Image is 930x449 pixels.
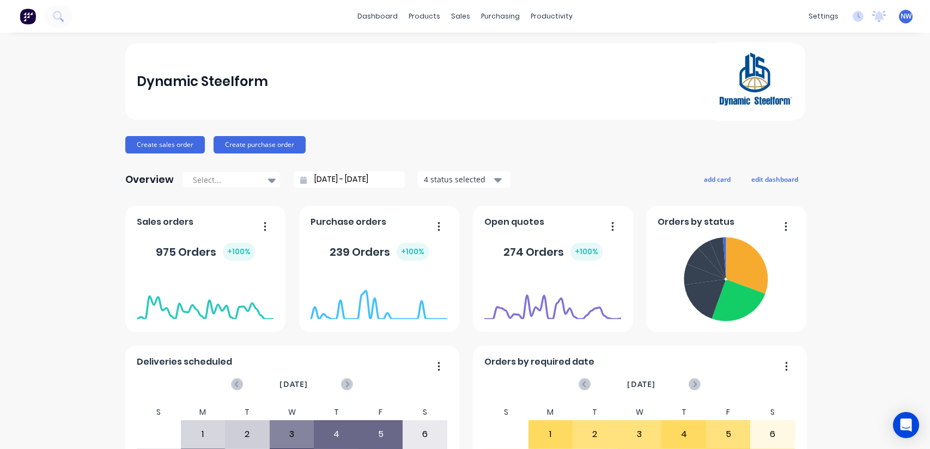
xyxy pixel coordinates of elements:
[214,136,306,153] button: Create purchase order
[744,172,805,186] button: edit dashboard
[751,421,794,448] div: 6
[661,404,706,420] div: T
[225,404,270,420] div: T
[484,404,528,420] div: S
[314,421,358,448] div: 4
[352,8,403,24] a: dashboard
[403,8,446,24] div: products
[418,171,510,188] button: 4 status selected
[618,421,661,448] div: 3
[707,421,750,448] div: 5
[125,136,205,153] button: Create sales order
[137,355,232,368] span: Deliveries scheduled
[658,216,734,229] span: Orders by status
[573,421,617,448] div: 2
[529,421,573,448] div: 1
[525,8,578,24] div: productivity
[476,8,525,24] div: purchasing
[181,421,225,448] div: 1
[573,404,617,420] div: T
[484,216,544,229] span: Open quotes
[706,404,751,420] div: F
[270,421,314,448] div: 3
[803,8,844,24] div: settings
[893,412,919,438] div: Open Intercom Messenger
[223,243,255,261] div: + 100 %
[137,71,268,93] div: Dynamic Steelform
[717,42,793,121] img: Dynamic Steelform
[359,421,403,448] div: 5
[617,404,662,420] div: W
[424,174,493,185] div: 4 status selected
[358,404,403,420] div: F
[403,421,447,448] div: 6
[750,404,795,420] div: S
[20,8,36,24] img: Factory
[314,404,358,420] div: T
[311,216,386,229] span: Purchase orders
[136,404,181,420] div: S
[697,172,738,186] button: add card
[403,404,447,420] div: S
[446,8,476,24] div: sales
[156,243,255,261] div: 975 Orders
[226,421,269,448] div: 2
[901,11,911,21] span: NW
[330,243,429,261] div: 239 Orders
[137,216,193,229] span: Sales orders
[570,243,603,261] div: + 100 %
[270,404,314,420] div: W
[503,243,603,261] div: 274 Orders
[397,243,429,261] div: + 100 %
[125,169,174,190] div: Overview
[662,421,706,448] div: 4
[627,378,655,390] span: [DATE]
[279,378,308,390] span: [DATE]
[181,404,226,420] div: M
[528,404,573,420] div: M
